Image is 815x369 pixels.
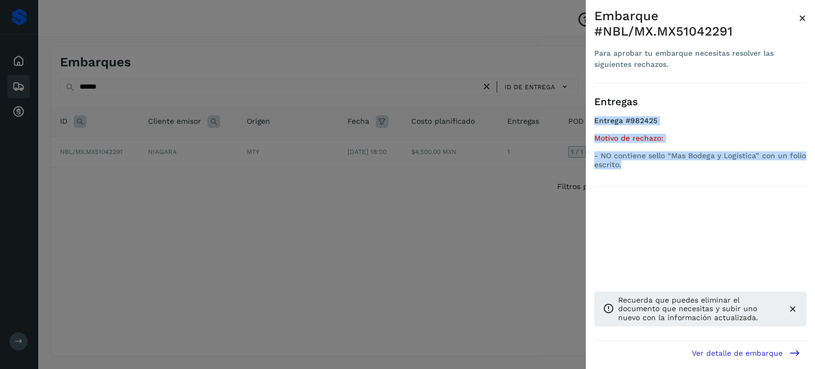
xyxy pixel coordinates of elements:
h5: Motivo de rechazo: [594,134,807,143]
h3: Entregas [594,96,807,108]
button: Ver detalle de embarque [686,341,807,365]
p: - NO contiene sello “Mas Bodega y Logística” con un folio escrito. [594,151,807,169]
h4: Entrega #982425 [594,116,807,134]
div: Embarque #NBL/MX.MX51042291 [594,8,799,39]
span: Ver detalle de embarque [692,349,783,357]
button: Close [799,8,807,28]
p: Recuerda que puedes eliminar el documento que necesitas y subir uno nuevo con la información actu... [618,296,779,322]
span: × [799,11,807,25]
div: Para aprobar tu embarque necesitas resolver las siguientes rechazos. [594,48,799,70]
